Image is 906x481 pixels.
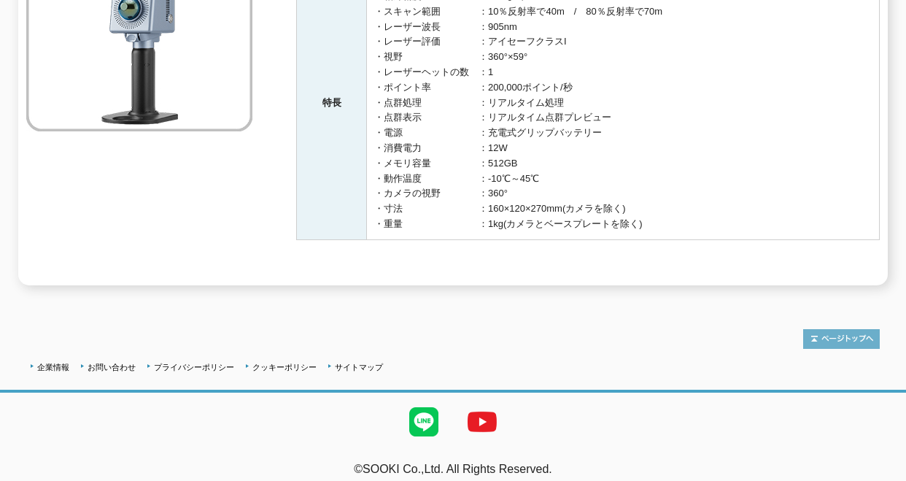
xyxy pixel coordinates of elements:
img: LINE [395,393,453,451]
a: お問い合わせ [88,363,136,372]
a: サイトマップ [335,363,383,372]
img: トップページへ [803,329,880,349]
a: 企業情報 [37,363,69,372]
a: プライバシーポリシー [154,363,234,372]
a: クッキーポリシー [252,363,317,372]
img: YouTube [453,393,511,451]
